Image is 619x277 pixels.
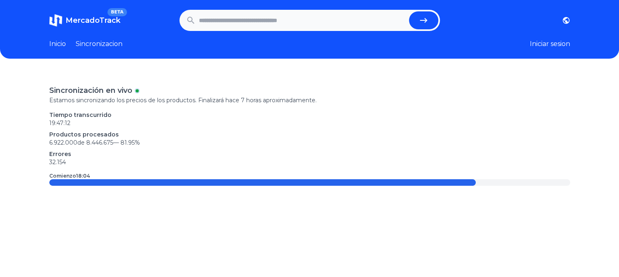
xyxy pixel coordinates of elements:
time: 18:04 [76,173,90,179]
a: Sincronizacion [76,39,122,49]
p: Sincronización en vivo [49,85,132,96]
a: MercadoTrackBETA [49,14,120,27]
span: MercadoTrack [66,16,120,25]
time: 19:47:12 [49,119,70,127]
p: Errores [49,150,570,158]
span: BETA [107,8,127,16]
p: Estamos sincronizando los precios de los productos. Finalizará hace 7 horas aproximadamente. [49,96,570,104]
a: Inicio [49,39,66,49]
button: Iniciar sesion [530,39,570,49]
span: 81.95 % [120,139,140,146]
p: 32.154 [49,158,570,166]
p: Productos procesados [49,130,570,138]
p: Comienzo [49,173,90,179]
p: 6.922.000 de 8.446.675 — [49,138,570,147]
img: MercadoTrack [49,14,62,27]
p: Tiempo transcurrido [49,111,570,119]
